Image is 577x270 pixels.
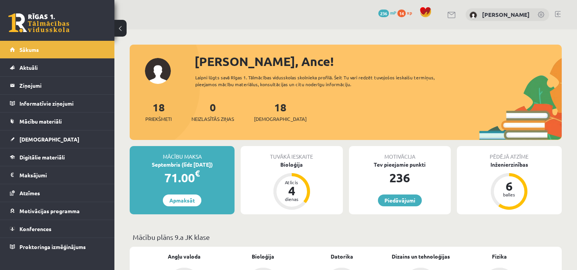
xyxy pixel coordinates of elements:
[390,10,396,16] span: mP
[241,161,342,211] a: Bioloģija Atlicis 4 dienas
[469,11,477,19] img: Ance Āboliņa
[10,220,105,238] a: Konferences
[168,252,201,260] a: Angļu valoda
[145,115,172,123] span: Priekšmeti
[10,95,105,112] a: Informatīvie ziņojumi
[492,252,507,260] a: Fizika
[280,197,303,201] div: dienas
[498,180,521,192] div: 6
[457,161,562,211] a: Inženierzinības 6 balles
[10,184,105,202] a: Atzīmes
[194,52,562,71] div: [PERSON_NAME], Ance!
[19,46,39,53] span: Sākums
[349,169,451,187] div: 236
[19,207,80,214] span: Motivācijas programma
[10,148,105,166] a: Digitālie materiāli
[392,252,450,260] a: Dizains un tehnoloģijas
[19,154,65,161] span: Digitālie materiāli
[19,77,105,94] legend: Ziņojumi
[457,161,562,169] div: Inženierzinības
[498,192,521,197] div: balles
[19,64,38,71] span: Aktuāli
[8,13,69,32] a: Rīgas 1. Tālmācības vidusskola
[397,10,416,16] a: 14 xp
[254,115,307,123] span: [DEMOGRAPHIC_DATA]
[195,74,455,88] div: Laipni lūgts savā Rīgas 1. Tālmācības vidusskolas skolnieka profilā. Šeit Tu vari redzēt tuvojošo...
[349,146,451,161] div: Motivācija
[280,180,303,185] div: Atlicis
[19,166,105,184] legend: Maksājumi
[19,95,105,112] legend: Informatīvie ziņojumi
[252,252,274,260] a: Bioloģija
[407,10,412,16] span: xp
[331,252,353,260] a: Datorika
[349,161,451,169] div: Tev pieejamie punkti
[195,168,200,179] span: €
[19,243,86,250] span: Proktoringa izmēģinājums
[163,194,201,206] a: Apmaksāt
[10,59,105,76] a: Aktuāli
[241,146,342,161] div: Tuvākā ieskaite
[19,225,51,232] span: Konferences
[19,118,62,125] span: Mācību materiāli
[10,202,105,220] a: Motivācijas programma
[191,100,234,123] a: 0Neizlasītās ziņas
[10,41,105,58] a: Sākums
[397,10,406,17] span: 14
[145,100,172,123] a: 18Priekšmeti
[10,112,105,130] a: Mācību materiāli
[133,232,559,242] p: Mācību plāns 9.a JK klase
[191,115,234,123] span: Neizlasītās ziņas
[280,185,303,197] div: 4
[10,77,105,94] a: Ziņojumi
[378,10,389,17] span: 236
[10,166,105,184] a: Maksājumi
[378,10,396,16] a: 236 mP
[254,100,307,123] a: 18[DEMOGRAPHIC_DATA]
[19,190,40,196] span: Atzīmes
[378,194,422,206] a: Piedāvājumi
[130,161,235,169] div: Septembris (līdz [DATE])
[10,130,105,148] a: [DEMOGRAPHIC_DATA]
[130,169,235,187] div: 71.00
[241,161,342,169] div: Bioloģija
[457,146,562,161] div: Pēdējā atzīme
[19,136,79,143] span: [DEMOGRAPHIC_DATA]
[10,238,105,256] a: Proktoringa izmēģinājums
[130,146,235,161] div: Mācību maksa
[482,11,530,18] a: [PERSON_NAME]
